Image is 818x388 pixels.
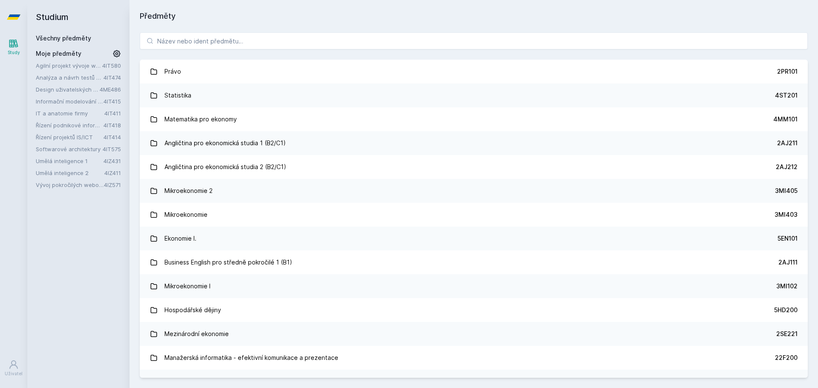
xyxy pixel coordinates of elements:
[140,32,808,49] input: Název nebo ident předmětu…
[164,230,196,247] div: Ekonomie I.
[104,74,121,81] a: 4IT474
[164,278,210,295] div: Mikroekonomie I
[36,133,104,141] a: Řízení projektů IS/ICT
[104,181,121,188] a: 4IZ571
[8,49,20,56] div: Study
[776,330,798,338] div: 2SE221
[140,274,808,298] a: Mikroekonomie I 3MI102
[36,34,91,42] a: Všechny předměty
[164,254,292,271] div: Business English pro středně pokročilé 1 (B1)
[776,282,798,290] div: 3MI102
[777,377,798,386] div: 1FU201
[140,346,808,370] a: Manažerská informatika - efektivní komunikace a prezentace 22F200
[775,354,798,362] div: 22F200
[36,181,104,189] a: Vývoj pokročilých webových aplikací v PHP
[140,83,808,107] a: Statistika 4ST201
[164,206,207,223] div: Mikroekonomie
[778,234,798,243] div: 5EN101
[104,170,121,176] a: 4IZ411
[100,86,121,93] a: 4ME486
[164,135,286,152] div: Angličtina pro ekonomická studia 1 (B2/C1)
[164,302,221,319] div: Hospodářské dějiny
[775,187,798,195] div: 3MI405
[5,371,23,377] div: Uživatel
[140,298,808,322] a: Hospodářské dějiny 5HD200
[2,34,26,60] a: Study
[2,355,26,381] a: Uživatel
[775,91,798,100] div: 4ST201
[104,134,121,141] a: 4IT414
[164,158,286,175] div: Angličtina pro ekonomická studia 2 (B2/C1)
[776,163,798,171] div: 2AJ212
[36,97,104,106] a: Informační modelování organizací
[164,349,338,366] div: Manažerská informatika - efektivní komunikace a prezentace
[773,115,798,124] div: 4MM101
[774,306,798,314] div: 5HD200
[103,146,121,152] a: 4IT575
[140,203,808,227] a: Mikroekonomie 3MI403
[140,227,808,250] a: Ekonomie I. 5EN101
[36,61,102,70] a: Agilní projekt vývoje webové aplikace
[104,158,121,164] a: 4IZ431
[164,325,229,342] div: Mezinárodní ekonomie
[36,49,81,58] span: Moje předměty
[102,62,121,69] a: 4IT580
[164,111,237,128] div: Matematika pro ekonomy
[104,110,121,117] a: 4IT411
[36,73,104,82] a: Analýza a návrh testů softwaru
[775,210,798,219] div: 3MI403
[36,169,104,177] a: Umělá inteligence 2
[104,122,121,129] a: 4IT418
[164,87,191,104] div: Statistika
[36,109,104,118] a: IT a anatomie firmy
[36,121,104,129] a: Řízení podnikové informatiky
[140,155,808,179] a: Angličtina pro ekonomická studia 2 (B2/C1) 2AJ212
[140,60,808,83] a: Právo 2PR101
[140,250,808,274] a: Business English pro středně pokročilé 1 (B1) 2AJ111
[104,98,121,105] a: 4IT415
[140,179,808,203] a: Mikroekonomie 2 3MI405
[36,85,100,94] a: Design uživatelských rozhraní
[778,258,798,267] div: 2AJ111
[140,322,808,346] a: Mezinárodní ekonomie 2SE221
[164,182,213,199] div: Mikroekonomie 2
[777,139,798,147] div: 2AJ211
[140,107,808,131] a: Matematika pro ekonomy 4MM101
[36,157,104,165] a: Umělá inteligence 1
[140,10,808,22] h1: Předměty
[36,145,103,153] a: Softwarové architektury
[164,63,181,80] div: Právo
[777,67,798,76] div: 2PR101
[140,131,808,155] a: Angličtina pro ekonomická studia 1 (B2/C1) 2AJ211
